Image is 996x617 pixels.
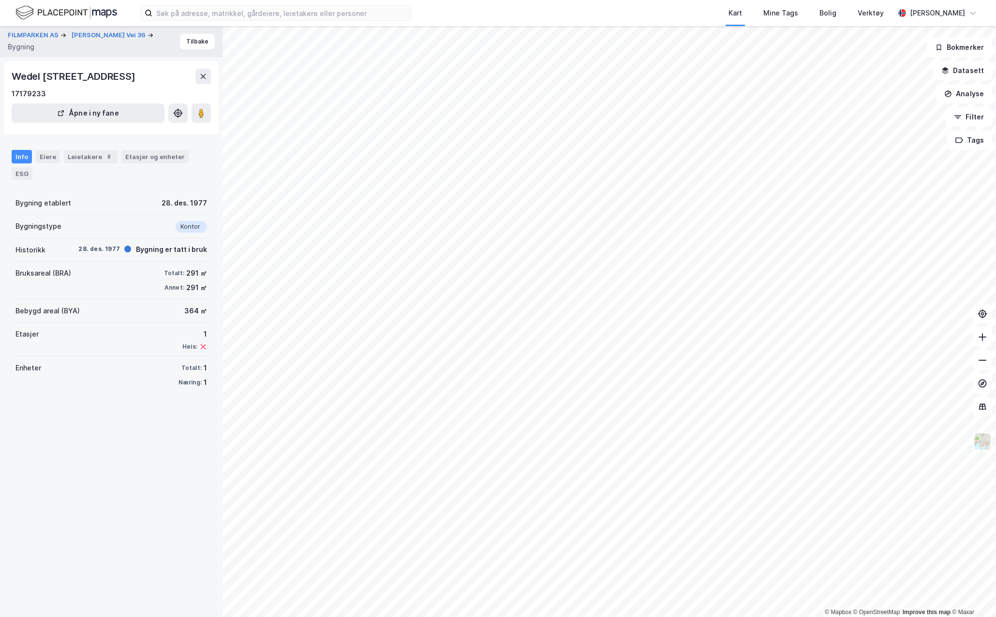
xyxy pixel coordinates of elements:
button: Åpne i ny fane [12,103,164,123]
div: Bygning er tatt i bruk [136,244,207,255]
div: Eiere [36,150,60,163]
div: 1 [204,377,207,388]
a: OpenStreetMap [853,609,900,616]
div: Totalt: [181,364,202,372]
button: [PERSON_NAME] Vei 36 [72,30,148,40]
button: Filter [946,107,992,127]
a: Mapbox [825,609,851,616]
div: 364 ㎡ [184,305,207,317]
button: Datasett [933,61,992,80]
div: Enheter [15,362,41,374]
div: Wedel [STREET_ADDRESS] [12,69,137,84]
div: 1 [182,328,207,340]
div: 1 [204,362,207,374]
div: 17179233 [12,88,46,100]
button: Tags [947,131,992,150]
div: 291 ㎡ [186,282,207,294]
div: Etasjer [15,328,39,340]
div: Bebygd areal (BYA) [15,305,80,317]
div: Leietakere [64,150,118,163]
img: Z [973,432,992,451]
div: Verktøy [858,7,884,19]
div: Historikk [15,244,45,256]
input: Søk på adresse, matrikkel, gårdeiere, leietakere eller personer [152,6,411,20]
div: 291 ㎡ [186,267,207,279]
button: Analyse [936,84,992,103]
button: FILMPARKEN AS [8,30,60,40]
div: [PERSON_NAME] [910,7,965,19]
div: 8 [104,152,114,162]
div: Næring: [178,379,202,386]
div: Bruksareal (BRA) [15,267,71,279]
div: 28. des. 1977 [78,245,120,253]
div: 28. des. 1977 [162,197,207,209]
div: Totalt: [164,269,184,277]
div: Mine Tags [763,7,798,19]
div: Bolig [819,7,836,19]
div: Heis: [182,343,197,351]
div: Info [12,150,32,163]
div: Annet: [164,284,184,292]
button: Bokmerker [927,38,992,57]
div: ESG [12,167,32,180]
a: Improve this map [903,609,951,616]
div: Bygningstype [15,220,61,232]
div: Bygning [8,41,34,53]
div: Etasjer og enheter [125,152,185,161]
div: Kart [728,7,742,19]
iframe: Chat Widget [948,571,996,617]
div: Bygning etablert [15,197,71,209]
img: logo.f888ab2527a4732fd821a326f86c7f29.svg [15,4,117,21]
button: Tilbake [180,34,215,49]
